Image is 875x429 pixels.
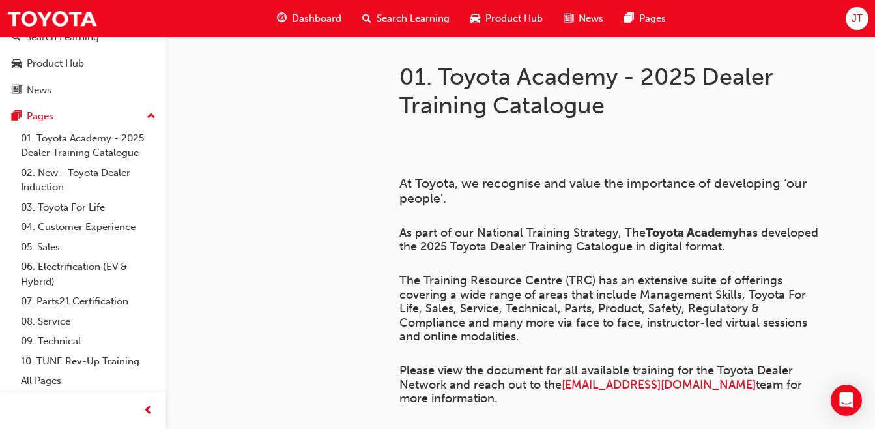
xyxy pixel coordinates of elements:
[26,30,99,45] div: Search Learning
[16,351,161,372] a: 10. TUNE Rev-Up Training
[5,104,161,128] button: Pages
[5,52,161,76] a: Product Hub
[7,4,98,33] img: Trak
[562,377,756,392] a: [EMAIL_ADDRESS][DOMAIN_NAME]
[553,5,614,32] a: news-iconNews
[16,217,161,237] a: 04. Customer Experience
[16,257,161,291] a: 06. Electrification (EV & Hybrid)
[639,11,666,26] span: Pages
[646,226,739,240] span: Toyota Academy
[16,128,161,163] a: 01. Toyota Academy - 2025 Dealer Training Catalogue
[27,109,53,124] div: Pages
[12,111,22,123] span: pages-icon
[399,226,822,254] span: has developed the 2025 Toyota Dealer Training Catalogue in digital format.
[846,7,868,30] button: JT
[624,10,634,27] span: pages-icon
[852,11,863,26] span: JT
[831,385,862,416] div: Open Intercom Messenger
[12,85,22,96] span: news-icon
[16,237,161,258] a: 05. Sales
[27,83,51,98] div: News
[399,63,776,119] h1: 01. Toyota Academy - 2025 Dealer Training Catalogue
[16,331,161,351] a: 09. Technical
[16,291,161,312] a: 07. Parts21 Certification
[16,198,161,218] a: 03. Toyota For Life
[564,10,573,27] span: news-icon
[470,10,480,27] span: car-icon
[27,56,84,71] div: Product Hub
[352,5,460,32] a: search-iconSearch Learning
[277,10,287,27] span: guage-icon
[362,10,371,27] span: search-icon
[399,273,810,344] span: The Training Resource Centre (TRC) has an extensive suite of offerings covering a wide range of a...
[143,403,153,419] span: prev-icon
[614,5,676,32] a: pages-iconPages
[16,371,161,391] a: All Pages
[5,78,161,102] a: News
[377,11,450,26] span: Search Learning
[266,5,352,32] a: guage-iconDashboard
[399,176,810,206] span: At Toyota, we recognise and value the importance of developing ‘our people'.
[16,312,161,332] a: 08. Service
[16,163,161,198] a: 02. New - Toyota Dealer Induction
[12,32,21,44] span: search-icon
[147,108,156,125] span: up-icon
[399,377,805,406] span: team for more information.
[460,5,553,32] a: car-iconProduct Hub
[399,226,646,240] span: As part of our National Training Strategy, The
[485,11,543,26] span: Product Hub
[5,25,161,50] a: Search Learning
[292,11,341,26] span: Dashboard
[12,58,22,70] span: car-icon
[399,363,796,392] span: Please view the document for all available training for the Toyota Dealer Network and reach out t...
[579,11,603,26] span: News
